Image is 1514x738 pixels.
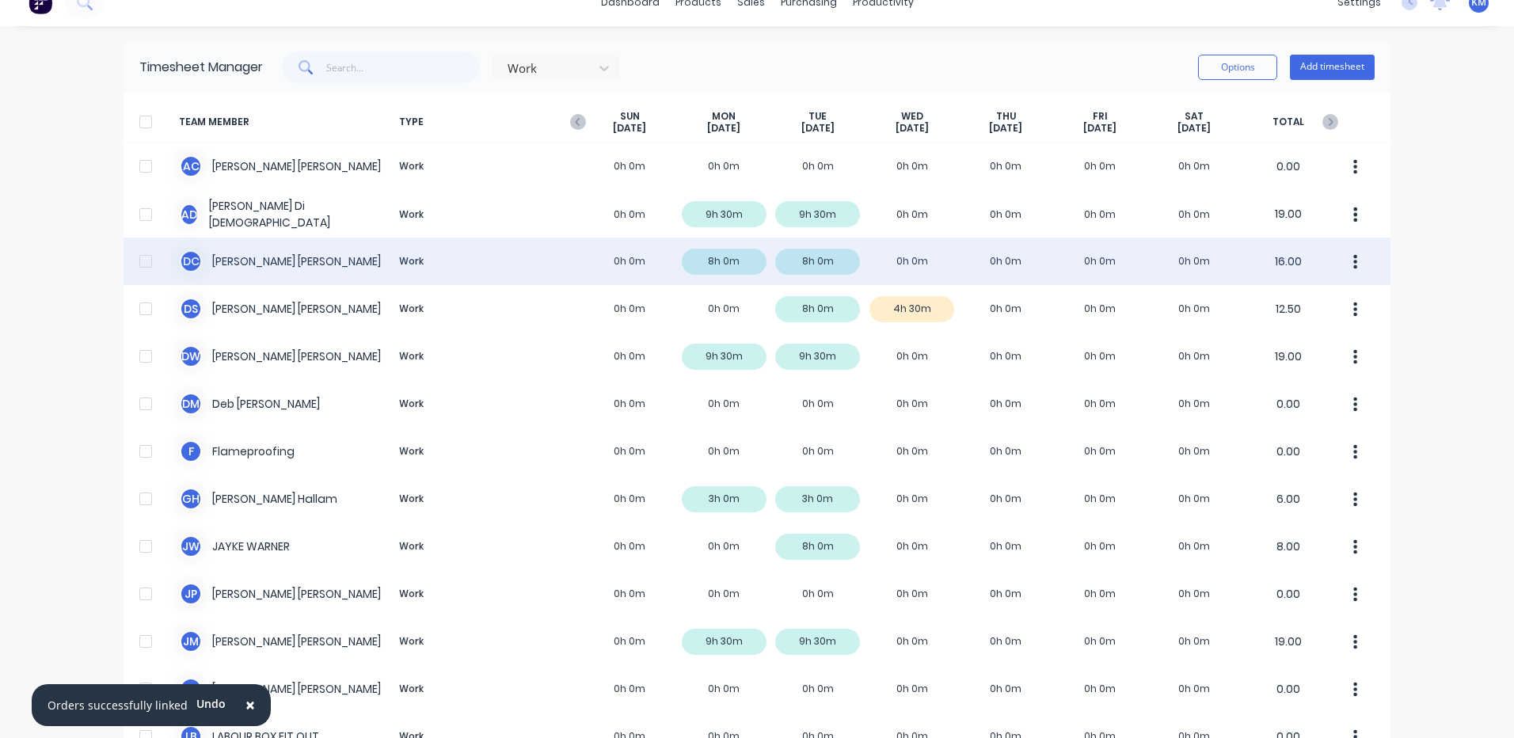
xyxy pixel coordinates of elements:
[1177,122,1211,135] span: [DATE]
[1290,55,1375,80] button: Add timesheet
[1083,122,1116,135] span: [DATE]
[989,122,1022,135] span: [DATE]
[139,58,263,77] div: Timesheet Manager
[1241,110,1335,135] span: TOTAL
[48,697,188,713] div: Orders successfully linked
[712,110,736,123] span: MON
[179,110,393,135] span: TEAM MEMBER
[230,687,271,725] button: Close
[620,110,640,123] span: SUN
[1093,110,1108,123] span: FRI
[801,122,835,135] span: [DATE]
[188,692,234,716] button: Undo
[326,51,481,83] input: Search...
[1185,110,1204,123] span: SAT
[707,122,740,135] span: [DATE]
[996,110,1016,123] span: THU
[901,110,923,123] span: WED
[808,110,827,123] span: TUE
[393,110,583,135] span: TYPE
[613,122,646,135] span: [DATE]
[896,122,929,135] span: [DATE]
[245,694,255,716] span: ×
[1198,55,1277,80] button: Options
